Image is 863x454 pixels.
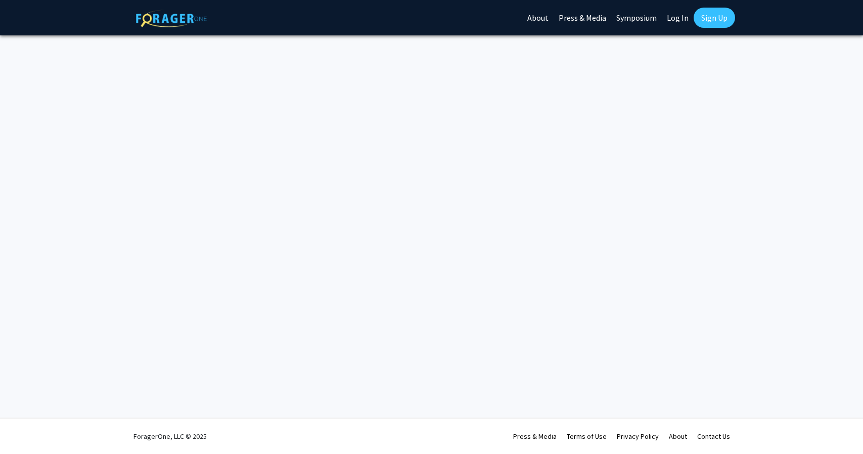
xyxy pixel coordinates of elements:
[694,8,735,28] a: Sign Up
[669,432,687,441] a: About
[136,10,207,27] img: ForagerOne Logo
[513,432,557,441] a: Press & Media
[567,432,607,441] a: Terms of Use
[617,432,659,441] a: Privacy Policy
[697,432,730,441] a: Contact Us
[133,419,207,454] div: ForagerOne, LLC © 2025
